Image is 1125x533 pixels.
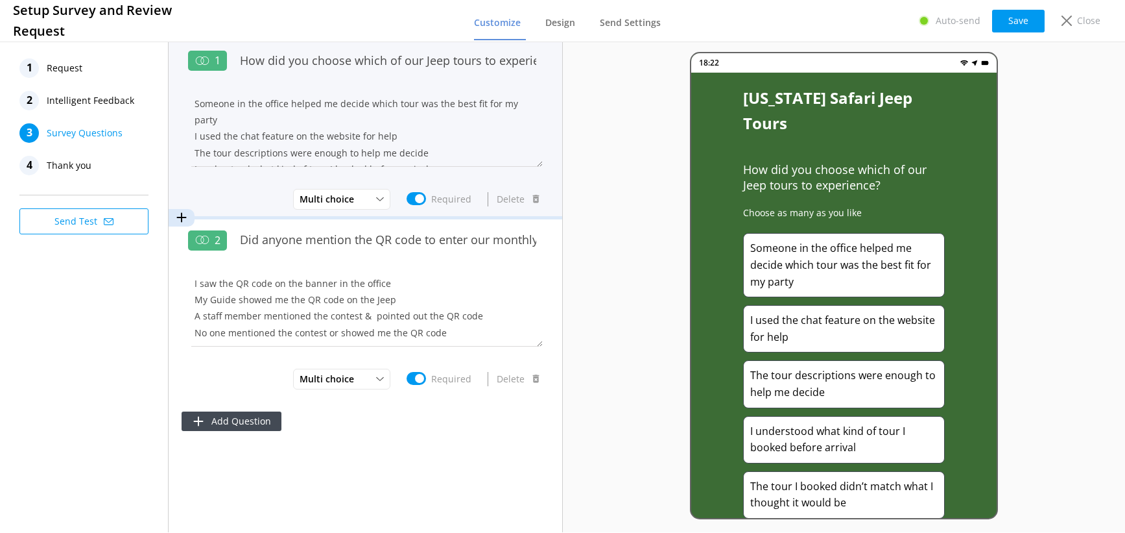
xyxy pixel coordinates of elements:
button: Save [992,10,1045,32]
h2: [US_STATE] Safari Jeep Tours [743,86,945,136]
span: Thank you [47,156,91,175]
textarea: I saw the QR code on the banner in the office My Guide showed me the QR code on the Jeep A staff ... [188,269,542,347]
textarea: Someone in the office helped me decide which tour was the best fit for my party I used the chat f... [188,89,542,167]
img: wifi.png [960,59,968,67]
div: 1 [188,51,227,71]
div: I understood what kind of tour I booked before arrival [743,416,945,464]
span: Customize [474,16,521,29]
div: Someone in the office helped me decide which tour was the best fit for my party [743,233,945,297]
div: I used the chat feature on the website for help [743,305,945,353]
button: Send Test [19,208,148,234]
button: Delete [495,366,543,392]
span: Multi choice [300,192,362,206]
span: Send Settings [600,16,661,29]
span: Multi choice [300,372,362,386]
img: battery.png [981,59,989,67]
span: Intelligent Feedback [47,91,134,110]
p: 18:22 [699,56,719,69]
label: Required [431,372,471,386]
div: 4 [19,156,39,175]
label: Required [431,192,471,206]
span: Request [47,58,82,78]
span: Design [545,16,575,29]
button: Add Question [182,412,281,431]
div: 1 [19,58,39,78]
span: Survey Questions [47,123,123,143]
input: Enter your question here [233,45,542,75]
p: Close [1077,14,1100,28]
img: near-me.png [971,59,978,67]
p: Choose as many as you like [743,206,945,220]
div: 2 [19,91,39,110]
div: 3 [19,123,39,143]
div: The tour I booked didn’t match what I thought it would be [743,471,945,519]
div: The tour descriptions were enough to help me decide [743,360,945,408]
p: How did you choose which of our Jeep tours to experience? [743,162,945,193]
button: Delete [495,186,543,212]
div: 2 [188,230,227,251]
p: Auto-send [936,14,980,28]
input: Enter your question here [233,225,542,254]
